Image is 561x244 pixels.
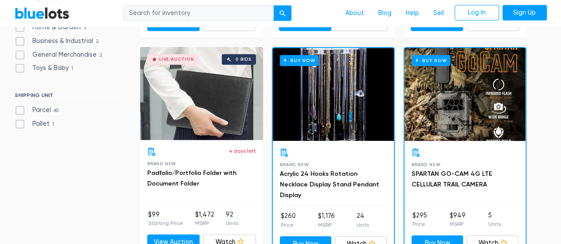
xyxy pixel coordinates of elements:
[15,7,70,19] a: BlueLots
[69,66,76,73] span: 1
[147,161,176,166] span: Brand New
[148,210,183,228] li: $99
[50,121,57,128] span: 1
[488,211,501,229] li: 5
[371,5,399,22] a: Blog
[97,52,106,59] span: 2
[15,105,62,115] label: Parcel
[412,162,440,167] span: Brand New
[235,57,251,62] div: 0 bids
[226,210,238,228] li: 92
[15,36,102,46] label: Business & Industrial
[281,211,296,229] li: $260
[455,5,499,21] a: Log In
[140,47,263,140] a: Live Auction 0 bids
[318,211,334,229] li: $1,176
[195,210,214,228] li: $1,472
[15,92,121,102] h6: SHIPPING UNIT
[357,211,369,229] li: 24
[226,219,238,227] p: Units
[159,57,194,62] div: Live Auction
[280,162,309,167] span: Brand New
[273,48,394,141] a: Buy Now
[412,170,492,188] a: SPARTAN GO-CAM 4G LTE CELLULAR TRAIL CAMERA
[15,119,57,129] label: Pallet
[281,221,296,229] p: Price
[450,220,466,228] p: MSRP
[123,5,274,21] input: Search for inventory
[15,63,76,73] label: Toys & Baby
[15,50,106,60] label: General Merchandise
[318,221,334,229] p: MSRP
[426,5,451,22] a: Sell
[488,220,501,228] p: Units
[195,219,214,227] p: MSRP
[229,147,256,155] p: 4 days left
[404,48,526,141] a: Buy Now
[93,38,102,45] span: 2
[450,211,466,229] li: $949
[412,211,427,229] li: $295
[15,23,89,32] label: Home & Garden
[412,55,450,66] h6: Buy Now
[148,219,183,227] p: Starting Price
[502,5,547,21] a: Sign Up
[280,170,379,199] a: Acrylic 24 Hooks Rotation Necklace Display Stand Pendant Display
[147,169,236,187] a: Padfolio/Portfolio Folder with Document Folder
[280,55,318,66] h6: Buy Now
[338,5,371,22] a: About
[81,25,89,32] span: 3
[399,5,426,22] a: Help
[51,108,62,115] span: 60
[357,221,369,229] p: Units
[412,220,427,228] p: Price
